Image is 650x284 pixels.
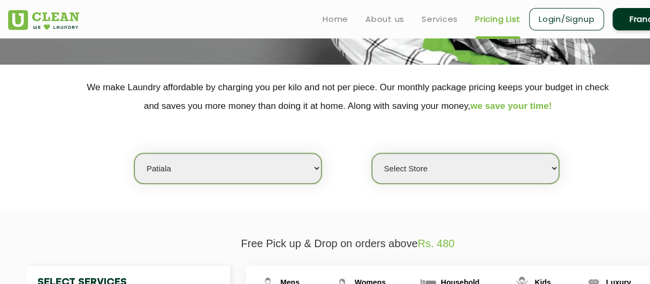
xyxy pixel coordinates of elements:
[470,101,552,111] span: we save your time!
[529,8,604,30] a: Login/Signup
[8,10,79,30] img: UClean Laundry and Dry Cleaning
[365,13,404,26] a: About us
[475,13,521,26] a: Pricing List
[422,13,458,26] a: Services
[418,238,455,249] span: Rs. 480
[323,13,348,26] a: Home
